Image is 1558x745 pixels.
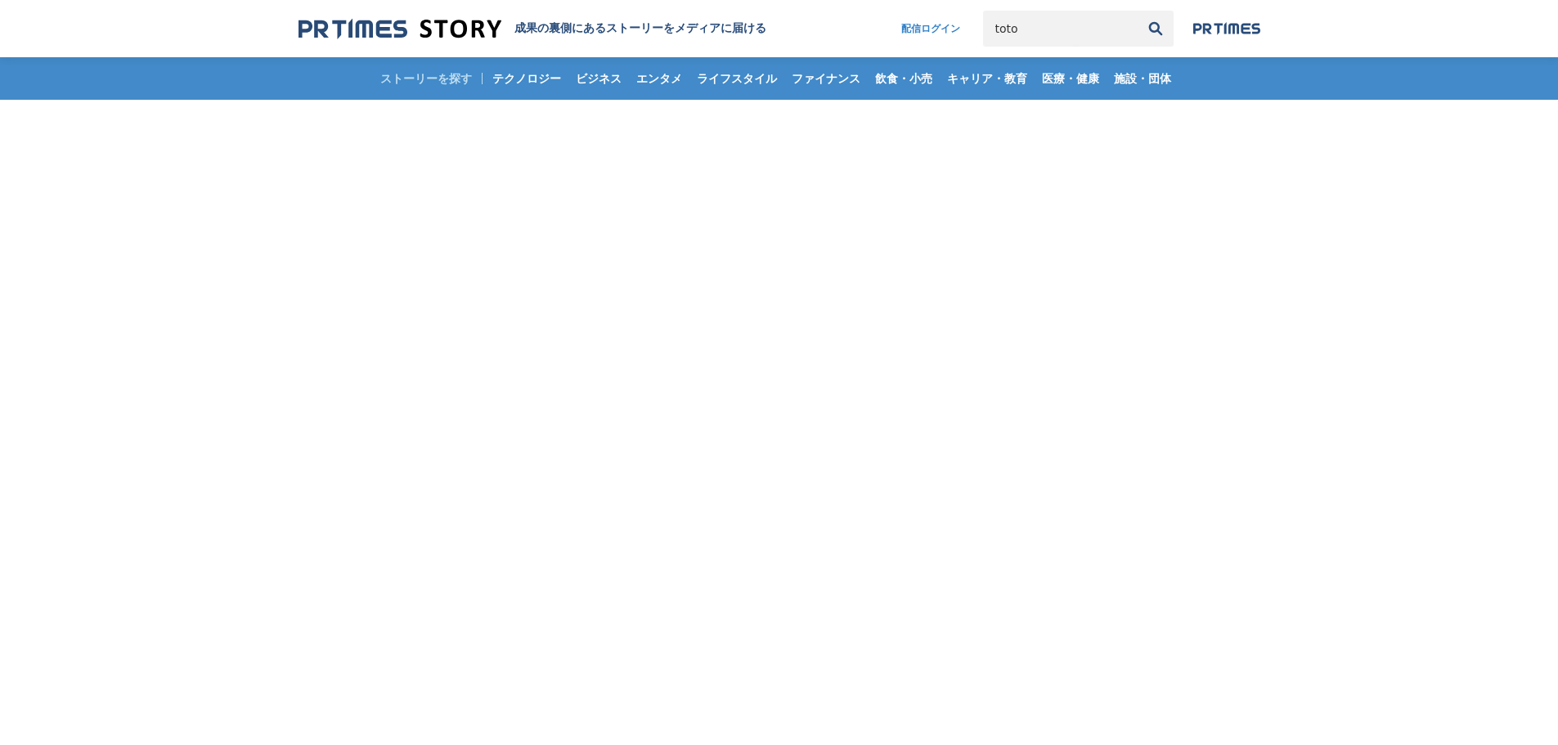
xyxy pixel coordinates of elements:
a: 医療・健康 [1035,57,1106,100]
span: 飲食・小売 [869,71,939,86]
span: ビジネス [569,71,628,86]
span: 施設・団体 [1107,71,1178,86]
a: エンタメ [630,57,689,100]
a: テクノロジー [486,57,568,100]
a: 施設・団体 [1107,57,1178,100]
a: 配信ログイン [885,11,977,47]
a: キャリア・教育 [941,57,1034,100]
a: ビジネス [569,57,628,100]
button: 検索 [1138,11,1174,47]
input: キーワードで検索 [983,11,1138,47]
span: ファイナンス [785,71,867,86]
span: エンタメ [630,71,689,86]
img: prtimes [1193,22,1260,35]
h1: 成果の裏側にあるストーリーをメディアに届ける [514,21,766,36]
span: キャリア・教育 [941,71,1034,86]
img: 成果の裏側にあるストーリーをメディアに届ける [299,18,501,40]
a: ファイナンス [785,57,867,100]
span: 医療・健康 [1035,71,1106,86]
span: テクノロジー [486,71,568,86]
span: ライフスタイル [690,71,783,86]
a: ライフスタイル [690,57,783,100]
a: 飲食・小売 [869,57,939,100]
a: 成果の裏側にあるストーリーをメディアに届ける 成果の裏側にあるストーリーをメディアに届ける [299,18,766,40]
